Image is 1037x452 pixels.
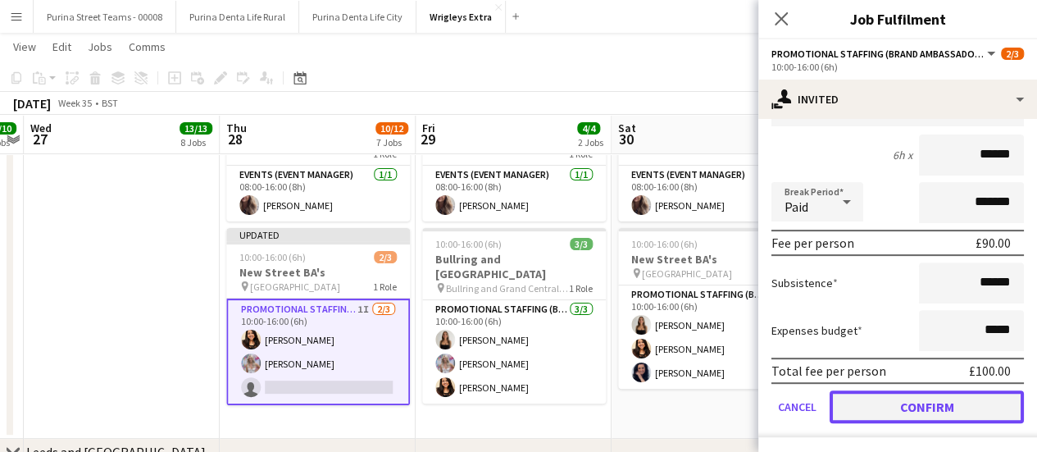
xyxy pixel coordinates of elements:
[13,39,36,54] span: View
[239,251,306,263] span: 10:00-16:00 (6h)
[376,136,407,148] div: 7 Jobs
[81,36,119,57] a: Jobs
[618,285,802,389] app-card-role: Promotional Staffing (Brand Ambassadors)3/310:00-16:00 (6h)[PERSON_NAME][PERSON_NAME][PERSON_NAME]
[422,121,435,135] span: Fri
[416,1,506,33] button: Wrigleys Extra
[54,97,95,109] span: Week 35
[631,238,698,250] span: 10:00-16:00 (6h)
[618,252,802,267] h3: New Street BA's
[618,166,802,221] app-card-role: Events (Event Manager)1/108:00-16:00 (8h)[PERSON_NAME]
[34,1,176,33] button: Purina Street Teams - 00008
[771,276,838,290] label: Subsistence
[224,130,247,148] span: 28
[46,36,78,57] a: Edit
[422,228,606,404] app-job-card: 10:00-16:00 (6h)3/3Bullring and [GEOGRAPHIC_DATA] Bullring and Grand Central BA's1 RolePromotiona...
[7,36,43,57] a: View
[422,108,606,221] app-job-card: 08:00-16:00 (8h)1/1Event Manager1 RoleEvents (Event Manager)1/108:00-16:00 (8h)[PERSON_NAME]
[226,121,247,135] span: Thu
[226,265,410,280] h3: New Street BA's
[578,136,603,148] div: 2 Jobs
[299,1,416,33] button: Purina Denta Life City
[618,108,802,221] app-job-card: 08:00-16:00 (8h)1/1Event Manager1 RoleEvents (Event Manager)1/108:00-16:00 (8h)[PERSON_NAME]
[176,1,299,33] button: Purina Denta Life Rural
[569,282,593,294] span: 1 Role
[1001,48,1024,60] span: 2/3
[129,39,166,54] span: Comms
[642,267,732,280] span: [GEOGRAPHIC_DATA]
[122,36,172,57] a: Comms
[226,228,410,241] div: Updated
[771,48,998,60] button: Promotional Staffing (Brand Ambassadors)
[102,97,118,109] div: BST
[180,136,211,148] div: 8 Jobs
[52,39,71,54] span: Edit
[976,235,1011,251] div: £90.00
[226,166,410,221] app-card-role: Events (Event Manager)1/108:00-16:00 (8h)[PERSON_NAME]
[13,95,51,112] div: [DATE]
[771,235,854,251] div: Fee per person
[618,228,802,389] app-job-card: 10:00-16:00 (6h)3/3New Street BA's [GEOGRAPHIC_DATA]1 RolePromotional Staffing (Brand Ambassadors...
[758,80,1037,119] div: Invited
[577,122,600,135] span: 4/4
[435,238,502,250] span: 10:00-16:00 (6h)
[420,130,435,148] span: 29
[226,299,410,405] app-card-role: Promotional Staffing (Brand Ambassadors)1I2/310:00-16:00 (6h)[PERSON_NAME][PERSON_NAME]
[180,122,212,135] span: 13/13
[771,323,862,338] label: Expenses budget
[771,48,985,60] span: Promotional Staffing (Brand Ambassadors)
[250,281,340,293] span: [GEOGRAPHIC_DATA]
[422,300,606,404] app-card-role: Promotional Staffing (Brand Ambassadors)3/310:00-16:00 (6h)[PERSON_NAME][PERSON_NAME][PERSON_NAME]
[88,39,112,54] span: Jobs
[893,148,912,162] div: 6h x
[446,282,569,294] span: Bullring and Grand Central BA's
[616,130,636,148] span: 30
[422,166,606,221] app-card-role: Events (Event Manager)1/108:00-16:00 (8h)[PERSON_NAME]
[226,108,410,221] app-job-card: 08:00-16:00 (8h)1/1Event Manager1 RoleEvents (Event Manager)1/108:00-16:00 (8h)[PERSON_NAME]
[373,281,397,293] span: 1 Role
[758,8,1037,30] h3: Job Fulfilment
[785,199,808,215] span: Paid
[771,61,1024,73] div: 10:00-16:00 (6h)
[771,390,823,423] button: Cancel
[374,251,397,263] span: 2/3
[28,130,52,148] span: 27
[969,363,1011,379] div: £100.00
[830,390,1024,423] button: Confirm
[226,228,410,405] app-job-card: Updated10:00-16:00 (6h)2/3New Street BA's [GEOGRAPHIC_DATA]1 RolePromotional Staffing (Brand Amba...
[30,121,52,135] span: Wed
[422,252,606,281] h3: Bullring and [GEOGRAPHIC_DATA]
[618,121,636,135] span: Sat
[771,363,886,379] div: Total fee per person
[570,238,593,250] span: 3/3
[375,122,408,135] span: 10/12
